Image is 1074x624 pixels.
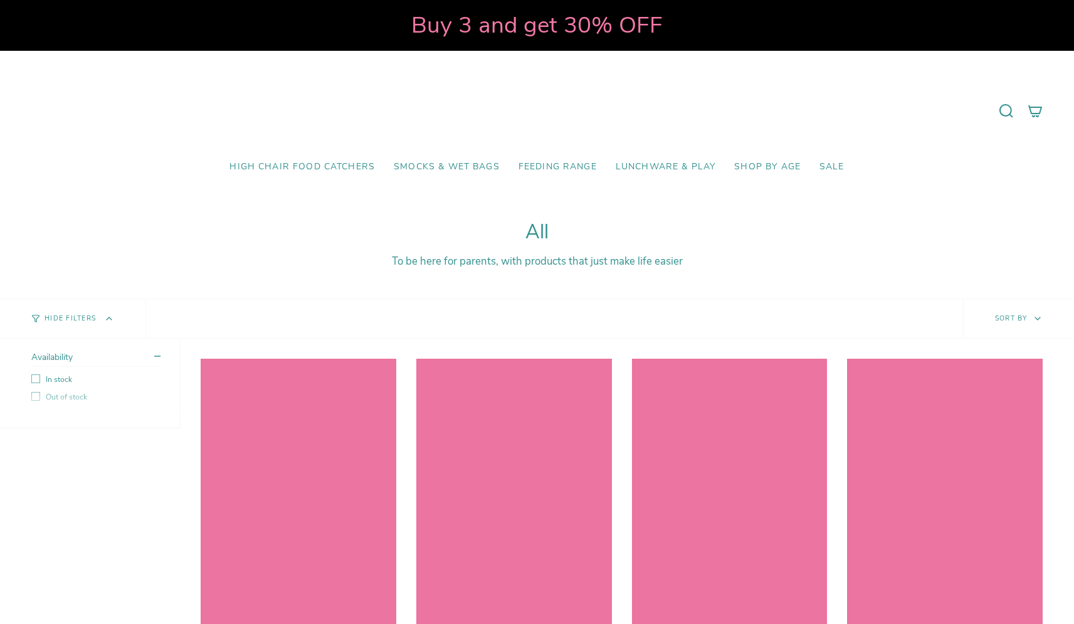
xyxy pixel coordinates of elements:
[394,162,500,172] span: Smocks & Wet Bags
[819,162,845,172] span: SALE
[519,162,597,172] span: Feeding Range
[220,152,384,182] a: High Chair Food Catchers
[509,152,606,182] a: Feeding Range
[963,299,1074,338] button: Sort by
[31,392,161,402] label: Out of stock
[995,314,1028,323] span: Sort by
[810,152,854,182] a: SALE
[31,351,73,363] span: Availability
[229,162,375,172] span: High Chair Food Catchers
[45,315,96,322] span: Hide Filters
[392,254,683,268] span: To be here for parents, with products that just make life easier
[31,351,161,367] summary: Availability
[429,70,645,152] a: Mumma’s Little Helpers
[384,152,509,182] a: Smocks & Wet Bags
[31,221,1043,244] h1: All
[734,162,801,172] span: Shop by Age
[616,162,715,172] span: Lunchware & Play
[31,374,161,384] label: In stock
[411,9,663,41] strong: Buy 3 and get 30% OFF
[725,152,810,182] a: Shop by Age
[606,152,725,182] a: Lunchware & Play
